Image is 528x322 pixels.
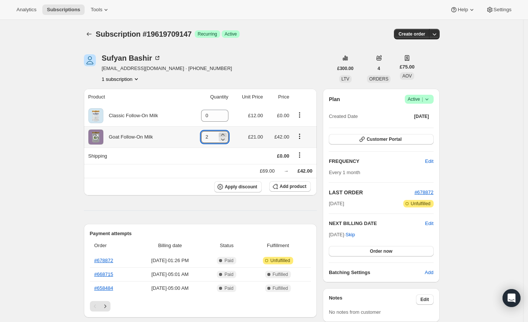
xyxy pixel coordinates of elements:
button: Add [420,267,438,279]
button: Edit [425,220,433,227]
span: Created Date [329,113,358,120]
a: #658484 [94,285,113,291]
span: Paid [224,271,233,277]
h2: FREQUENCY [329,158,425,165]
span: [DATE] [329,200,344,207]
button: Subscriptions [42,4,85,15]
span: Tools [91,7,102,13]
span: £42.00 [297,168,312,174]
h6: Batching Settings [329,269,425,276]
span: £12.00 [248,113,263,118]
span: £21.00 [248,134,263,140]
span: Unfulfilled [411,201,431,207]
span: [EMAIL_ADDRESS][DOMAIN_NAME] · [PHONE_NUMBER] [102,65,232,72]
div: £69.00 [260,167,275,175]
h3: Notes [329,294,416,305]
button: Skip [341,229,359,241]
span: Active [408,95,431,103]
span: Paid [224,258,233,264]
h2: LAST ORDER [329,189,415,196]
th: Quantity [188,89,231,105]
span: 4 [377,66,380,72]
span: Billing date [136,242,204,249]
button: Customer Portal [329,134,433,145]
button: [DATE] [410,111,434,122]
span: Fulfillment [249,242,306,249]
span: Active [225,31,237,37]
span: £0.00 [277,113,289,118]
span: Every 1 month [329,170,360,175]
span: £75.00 [400,63,415,71]
span: No notes from customer [329,309,381,315]
div: Open Intercom Messenger [503,289,521,307]
span: Subscriptions [47,7,80,13]
button: Create order [394,29,430,39]
button: Edit [421,155,438,167]
h2: NEXT BILLING DATE [329,220,425,227]
span: Add product [280,183,306,189]
span: Edit [425,158,433,165]
span: Paid [224,285,233,291]
span: Status [208,242,245,249]
img: product img [88,108,103,123]
span: Help [458,7,468,13]
div: → [283,167,288,175]
span: Skip [346,231,355,239]
button: Product actions [294,132,306,140]
span: Analytics [16,7,36,13]
button: Subscriptions [84,29,94,39]
a: #678872 [94,258,113,263]
button: £300.00 [333,63,358,74]
th: Shipping [84,148,188,164]
button: Product actions [294,111,306,119]
span: [DATE] · 05:00 AM [136,285,204,292]
nav: Pagination [90,301,311,312]
h2: Plan [329,95,340,103]
div: Sufyan Bashir [102,54,161,62]
span: Edit [421,297,429,303]
span: Unfulfilled [270,258,290,264]
div: Classic Follow-On Milk [103,112,158,119]
button: Add product [269,181,311,192]
span: LTV [342,76,349,82]
span: Recurring [198,31,217,37]
button: 4 [373,63,385,74]
th: Product [84,89,188,105]
button: Order now [329,246,433,256]
img: product img [88,130,103,145]
span: [DATE] [414,113,429,119]
h2: Payment attempts [90,230,311,237]
span: [DATE] · 05:01 AM [136,271,204,278]
span: [DATE] · 01:26 PM [136,257,204,264]
span: Add [425,269,433,276]
span: Order now [370,248,392,254]
span: Subscription #19619709147 [96,30,192,38]
th: Unit Price [231,89,265,105]
button: #678872 [415,189,434,196]
button: Tools [86,4,114,15]
span: Fulfilled [273,285,288,291]
button: Product actions [102,75,140,83]
th: Price [265,89,291,105]
span: Customer Portal [367,136,401,142]
button: Edit [416,294,434,305]
button: Apply discount [214,181,262,192]
a: #678872 [415,189,434,195]
th: Order [90,237,134,254]
button: Settings [482,4,516,15]
span: AOV [402,73,412,79]
a: #668715 [94,271,113,277]
button: Next [100,301,110,312]
span: Apply discount [225,184,257,190]
span: Fulfilled [273,271,288,277]
span: Create order [398,31,425,37]
span: Sufyan Bashir [84,54,96,66]
button: Analytics [12,4,41,15]
span: Settings [494,7,512,13]
span: ORDERS [369,76,388,82]
span: £0.00 [277,153,289,159]
span: £42.00 [274,134,289,140]
button: Shipping actions [294,151,306,159]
